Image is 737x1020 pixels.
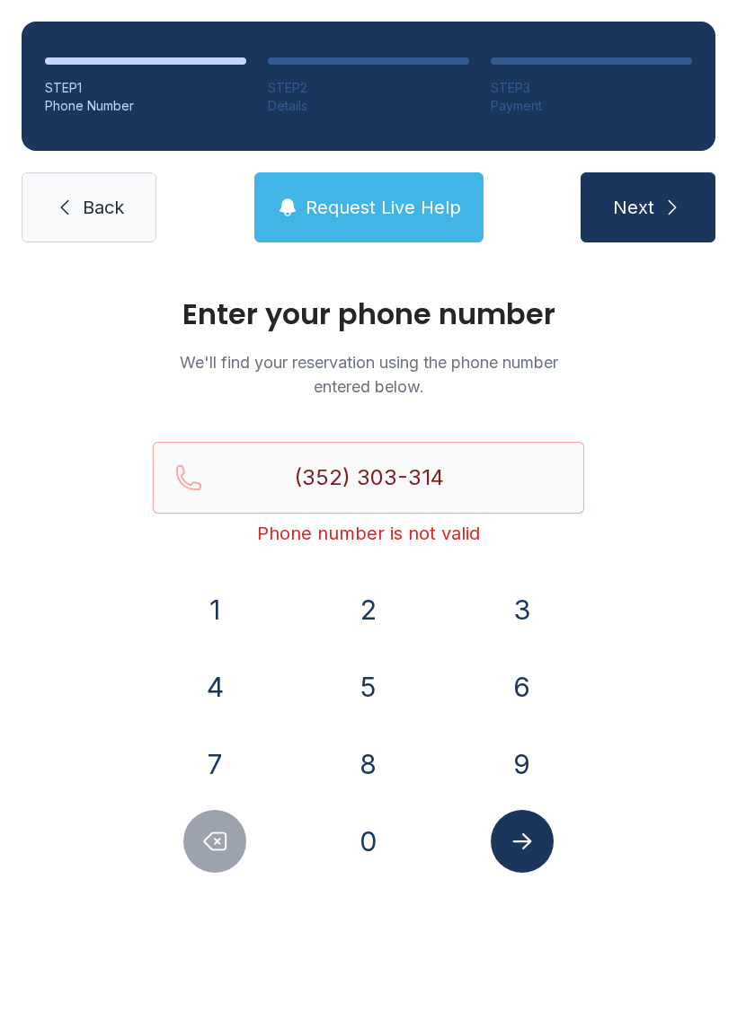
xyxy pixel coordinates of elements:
div: Phone number is not valid [153,521,584,546]
input: Reservation phone number [153,442,584,514]
button: 4 [183,655,246,718]
button: 3 [491,578,554,641]
div: STEP 2 [268,79,469,97]
button: 2 [337,578,400,641]
button: 8 [337,733,400,796]
p: We'll find your reservation using the phone number entered below. [153,350,584,399]
button: Submit lookup form [491,810,554,873]
button: 0 [337,810,400,873]
button: 1 [183,578,246,641]
div: STEP 1 [45,79,246,97]
div: Payment [491,97,692,115]
div: Details [268,97,469,115]
span: Next [613,195,654,220]
span: Request Live Help [306,195,461,220]
button: Delete number [183,810,246,873]
div: STEP 3 [491,79,692,97]
div: Phone Number [45,97,246,115]
h1: Enter your phone number [153,300,584,329]
button: 5 [337,655,400,718]
span: Back [83,195,124,220]
button: 6 [491,655,554,718]
button: 9 [491,733,554,796]
button: 7 [183,733,246,796]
